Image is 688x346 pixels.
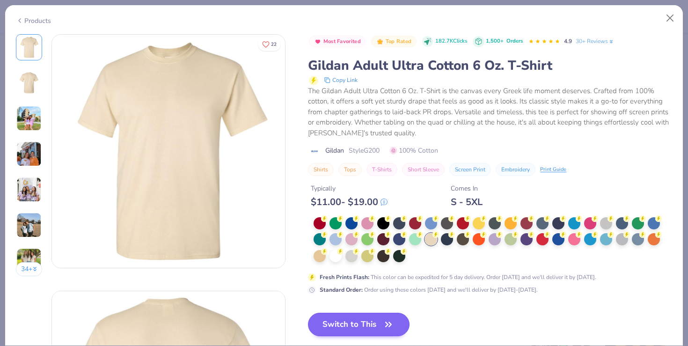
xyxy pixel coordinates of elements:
[371,36,416,48] button: Badge Button
[309,36,366,48] button: Badge Button
[528,34,560,49] div: 4.9 Stars
[16,16,51,26] div: Products
[52,35,285,268] img: Front
[576,37,615,45] a: 30+ Reviews
[314,38,322,45] img: Most Favorited sort
[376,38,384,45] img: Top Rated sort
[271,42,277,47] span: 22
[308,313,410,336] button: Switch to This
[311,196,388,208] div: $ 11.00 - $ 19.00
[321,74,360,86] button: copy to clipboard
[16,248,42,273] img: User generated content
[486,37,523,45] div: 1,500+
[386,39,412,44] span: Top Rated
[308,147,321,155] img: brand logo
[18,72,40,94] img: Back
[661,9,679,27] button: Close
[16,106,42,131] img: User generated content
[320,273,369,281] strong: Fresh Prints Flash :
[435,37,467,45] span: 182.7K Clicks
[16,141,42,167] img: User generated content
[18,36,40,59] img: Front
[451,196,483,208] div: S - 5XL
[16,177,42,202] img: User generated content
[390,146,438,155] span: 100% Cotton
[449,163,491,176] button: Screen Print
[366,163,397,176] button: T-Shirts
[402,163,445,176] button: Short Sleeve
[506,37,523,44] span: Orders
[16,213,42,238] img: User generated content
[320,286,538,294] div: Order using these colors [DATE] and we'll deliver by [DATE]-[DATE].
[258,37,281,51] button: Like
[325,146,344,155] span: Gildan
[308,57,672,74] div: Gildan Adult Ultra Cotton 6 Oz. T-Shirt
[338,163,362,176] button: Tops
[540,166,566,174] div: Print Guide
[308,163,334,176] button: Shirts
[564,37,572,45] span: 4.9
[323,39,361,44] span: Most Favorited
[308,86,672,139] div: The Gildan Adult Ultra Cotton 6 Oz. T-Shirt is the canvas every Greek life moment deserves. Craft...
[320,273,596,281] div: This color can be expedited for 5 day delivery. Order [DATE] and we'll deliver it by [DATE].
[349,146,380,155] span: Style G200
[496,163,535,176] button: Embroidery
[320,286,363,294] strong: Standard Order :
[451,184,483,193] div: Comes In
[311,184,388,193] div: Typically
[16,262,43,276] button: 34+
